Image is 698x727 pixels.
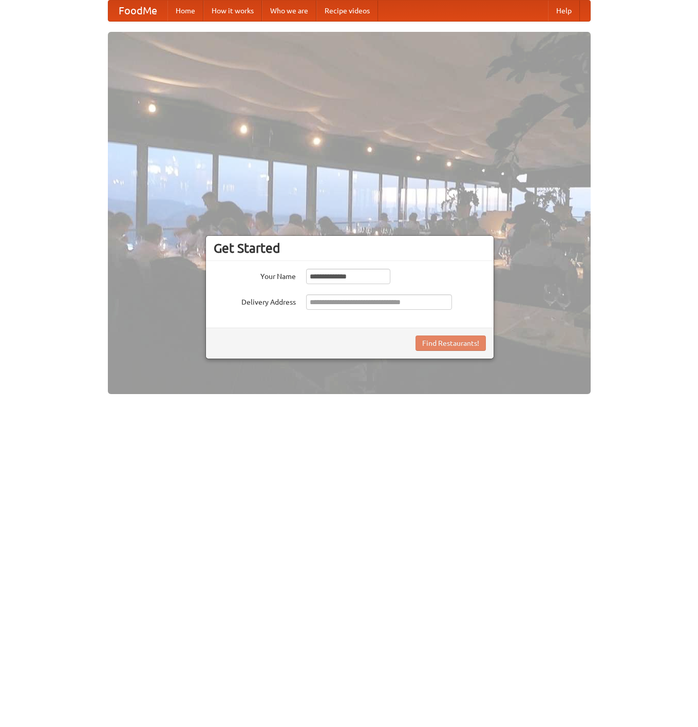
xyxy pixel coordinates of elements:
[203,1,262,21] a: How it works
[416,335,486,351] button: Find Restaurants!
[214,269,296,282] label: Your Name
[548,1,580,21] a: Help
[167,1,203,21] a: Home
[214,240,486,256] h3: Get Started
[108,1,167,21] a: FoodMe
[316,1,378,21] a: Recipe videos
[262,1,316,21] a: Who we are
[214,294,296,307] label: Delivery Address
